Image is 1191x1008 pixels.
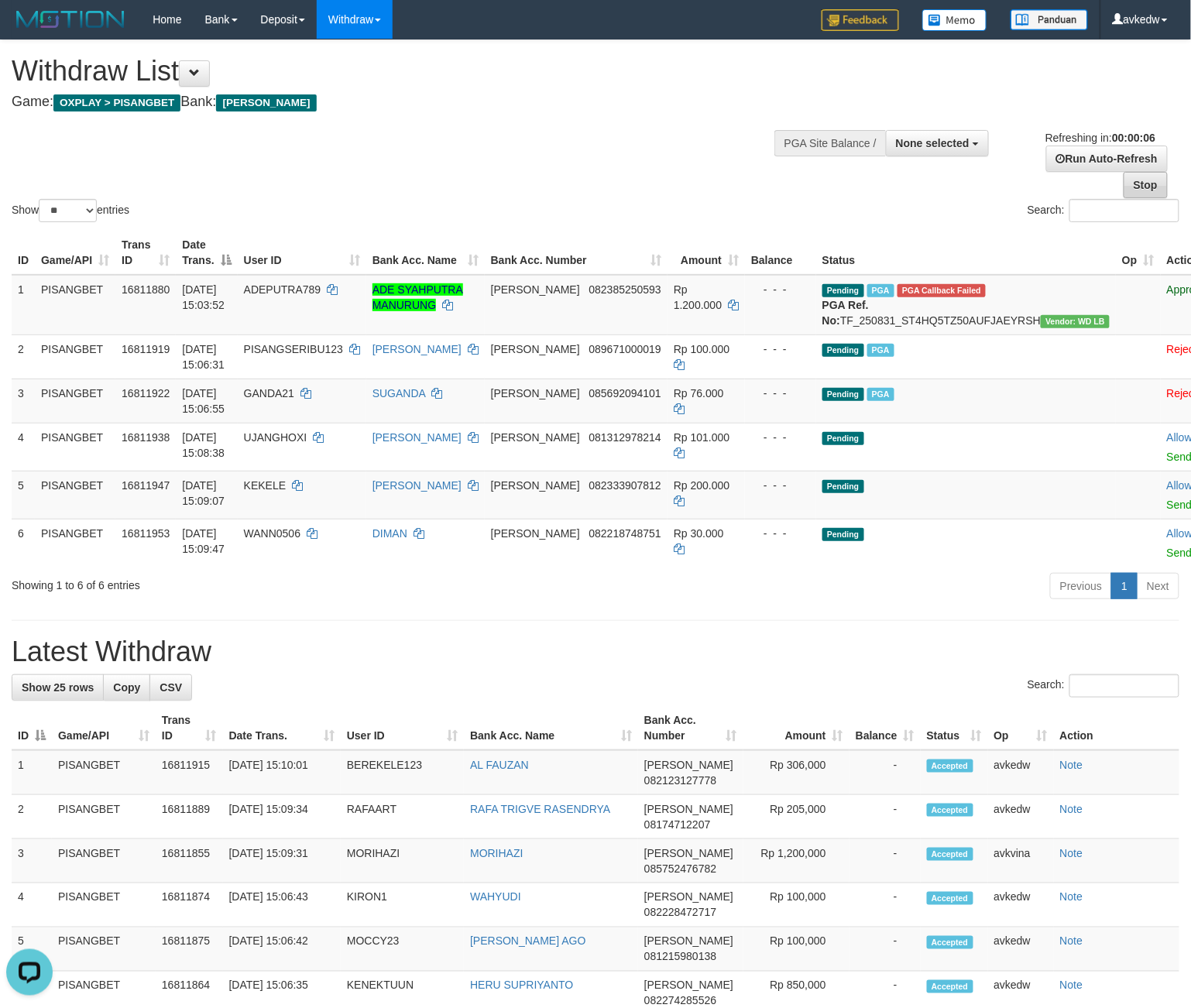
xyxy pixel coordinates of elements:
[223,927,341,972] td: [DATE] 15:06:42
[867,388,894,401] span: Marked by avkedw
[12,334,35,379] td: 2
[244,387,294,399] span: GANDA21
[1124,172,1168,198] a: Stop
[53,94,180,111] span: OXPLAY > PISANGBET
[12,275,35,335] td: 1
[341,706,464,750] th: User ID: activate to sort column ascending
[849,839,921,883] td: -
[886,130,989,156] button: None selected
[35,519,115,567] td: PISANGBET
[491,431,580,444] span: [PERSON_NAME]
[491,387,580,399] span: [PERSON_NAME]
[6,6,53,53] button: Open LiveChat chat widget
[176,231,237,275] th: Date Trans.: activate to sort column descending
[244,431,307,444] span: UJANGHOXI
[470,803,610,815] a: RAFA TRIGVE RASENDRYA
[156,706,223,750] th: Trans ID: activate to sort column ascending
[589,479,661,492] span: Copy 082333907812 to clipboard
[244,479,286,492] span: KEKELE
[52,795,156,839] td: PISANGBET
[644,907,716,919] span: Copy 082228472717 to clipboard
[921,706,988,750] th: Status: activate to sort column ascending
[1045,132,1155,144] span: Refreshing in:
[464,706,638,750] th: Bank Acc. Name: activate to sort column ascending
[849,883,921,927] td: -
[115,231,176,275] th: Trans ID: activate to sort column ascending
[644,759,733,771] span: [PERSON_NAME]
[156,750,223,795] td: 16811915
[35,275,115,335] td: PISANGBET
[341,927,464,972] td: MOCCY23
[491,283,580,296] span: [PERSON_NAME]
[12,706,52,750] th: ID: activate to sort column descending
[743,927,849,972] td: Rp 100,000
[1112,132,1155,144] strong: 00:00:06
[372,431,462,444] a: [PERSON_NAME]
[12,471,35,519] td: 5
[644,891,733,903] span: [PERSON_NAME]
[366,231,485,275] th: Bank Acc. Name: activate to sort column ascending
[341,839,464,883] td: MORIHAZI
[1069,674,1179,698] input: Search:
[1060,935,1083,948] a: Note
[341,795,464,839] td: RAFAART
[1011,9,1088,30] img: panduan.png
[927,804,973,817] span: Accepted
[589,283,661,296] span: Copy 082385250593 to clipboard
[35,379,115,423] td: PISANGBET
[822,299,869,327] b: PGA Ref. No:
[867,284,894,297] span: Marked by avkvina
[12,199,129,222] label: Show entries
[751,282,810,297] div: - - -
[927,759,973,773] span: Accepted
[216,94,316,111] span: [PERSON_NAME]
[35,231,115,275] th: Game/API: activate to sort column ascending
[1028,199,1179,222] label: Search:
[470,759,529,771] a: AL FAUZAN
[12,750,52,795] td: 1
[182,343,225,371] span: [DATE] 15:06:31
[1046,146,1168,172] a: Run Auto-Refresh
[849,706,921,750] th: Balance: activate to sort column ascending
[898,284,986,297] span: PGA Error
[156,839,223,883] td: 16811855
[1041,315,1110,328] span: Vendor URL: https://dashboard.q2checkout.com/secure
[816,275,1116,335] td: TF_250831_ST4HQ5TZ50AUFJAEYRSH
[927,848,973,861] span: Accepted
[849,795,921,839] td: -
[372,527,407,540] a: DIMAN
[822,528,864,541] span: Pending
[122,387,170,399] span: 16811922
[988,839,1054,883] td: avkvina
[12,94,778,110] h4: Game: Bank:
[223,839,341,883] td: [DATE] 15:09:31
[1054,706,1179,750] th: Action
[491,343,580,355] span: [PERSON_NAME]
[927,936,973,949] span: Accepted
[35,334,115,379] td: PISANGBET
[12,8,129,31] img: MOTION_logo.png
[743,706,849,750] th: Amount: activate to sort column ascending
[238,231,366,275] th: User ID: activate to sort column ascending
[988,927,1054,972] td: avkedw
[12,927,52,972] td: 5
[122,527,170,540] span: 16811953
[896,137,970,149] span: None selected
[52,750,156,795] td: PISANGBET
[751,478,810,493] div: - - -
[988,795,1054,839] td: avkedw
[244,343,343,355] span: PISANGSERIBU123
[589,527,661,540] span: Copy 082218748751 to clipboard
[122,283,170,296] span: 16811880
[223,750,341,795] td: [DATE] 15:10:01
[822,9,899,31] img: Feedback.jpg
[341,883,464,927] td: KIRON1
[12,571,485,593] div: Showing 1 to 6 of 6 entries
[674,527,724,540] span: Rp 30.000
[372,479,462,492] a: [PERSON_NAME]
[156,927,223,972] td: 16811875
[113,681,140,694] span: Copy
[751,386,810,401] div: - - -
[644,995,716,1007] span: Copy 082274285526 to clipboard
[372,387,425,399] a: SUGANDA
